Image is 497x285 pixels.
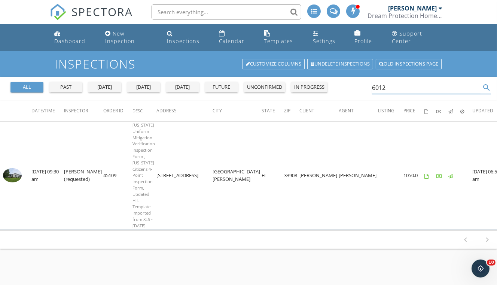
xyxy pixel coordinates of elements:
[213,122,262,230] td: [GEOGRAPHIC_DATA][PERSON_NAME]
[472,107,493,114] span: Updated
[105,30,135,45] div: New Inspection
[132,122,155,228] span: [US_STATE] Uniform Mitigation Verification Inspection Form , [US_STATE] Citizens 4-Point Inspecti...
[262,101,284,122] th: State: Not sorted.
[378,107,394,114] span: Listing
[264,37,293,45] div: Templates
[284,101,299,122] th: Zip: Not sorted.
[403,101,424,122] th: Price: Not sorted.
[208,84,235,91] div: future
[127,82,160,93] button: [DATE]
[299,107,314,114] span: Client
[310,27,345,48] a: Settings
[376,59,442,69] a: Old inspections page
[164,27,210,48] a: Inspections
[3,168,22,182] img: 8952293%2Fcover_photos%2F0ClcqVwQxzh55mGwPONO%2Fsmall.jpg
[55,57,443,70] h1: Inspections
[354,37,372,45] div: Profile
[132,108,143,113] span: Desc
[213,107,222,114] span: City
[156,101,213,122] th: Address: Not sorted.
[247,84,282,91] div: unconfirmed
[244,82,285,93] button: unconfirmed
[169,84,196,91] div: [DATE]
[31,122,64,230] td: [DATE] 09:30 am
[307,59,373,69] a: Undelete inspections
[91,84,118,91] div: [DATE]
[166,82,199,93] button: [DATE]
[103,122,132,230] td: 45109
[49,82,82,93] button: past
[482,83,491,92] i: search
[291,82,327,93] button: in progress
[339,107,354,114] span: Agent
[339,122,378,230] td: [PERSON_NAME]
[71,4,133,19] span: SPECTORA
[262,122,284,230] td: FL
[31,101,64,122] th: Date/Time: Not sorted.
[156,122,213,230] td: [STREET_ADDRESS]
[51,27,96,48] a: Dashboard
[448,101,460,122] th: Published: Not sorted.
[403,107,415,114] span: Price
[372,82,481,94] input: Search
[299,122,339,230] td: [PERSON_NAME]
[64,107,88,114] span: Inspector
[102,27,158,48] a: New Inspection
[378,101,403,122] th: Listing: Not sorted.
[424,101,436,122] th: Agreements signed: Not sorted.
[436,101,448,122] th: Paid: Not sorted.
[54,37,85,45] div: Dashboard
[31,107,55,114] span: Date/Time
[216,27,255,48] a: Calendar
[368,12,442,19] div: Dream Protection Home Inspection LLC
[152,4,301,19] input: Search everything...
[132,101,156,122] th: Desc: Not sorted.
[130,84,157,91] div: [DATE]
[261,27,304,48] a: Templates
[88,82,121,93] button: [DATE]
[388,4,437,12] div: [PERSON_NAME]
[403,122,424,230] td: 1050.0
[262,107,275,114] span: State
[103,101,132,122] th: Order ID: Not sorted.
[52,84,79,91] div: past
[13,84,40,91] div: all
[299,101,339,122] th: Client: Not sorted.
[50,4,66,20] img: The Best Home Inspection Software - Spectora
[213,101,262,122] th: City: Not sorted.
[294,84,324,91] div: in progress
[64,101,103,122] th: Inspector: Not sorted.
[205,82,238,93] button: future
[156,107,177,114] span: Address
[284,122,299,230] td: 33908
[284,107,290,114] span: Zip
[50,10,133,26] a: SPECTORA
[472,260,490,278] iframe: Intercom live chat
[392,30,423,45] div: Support Center
[313,37,335,45] div: Settings
[64,122,103,230] td: [PERSON_NAME] (requested)
[389,27,446,48] a: Support Center
[167,37,199,45] div: Inspections
[219,37,244,45] div: Calendar
[243,59,305,69] a: Customize Columns
[10,82,43,93] button: all
[339,101,378,122] th: Agent: Not sorted.
[487,260,496,266] span: 10
[460,101,472,122] th: Canceled: Not sorted.
[351,27,383,48] a: Profile
[103,107,124,114] span: Order ID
